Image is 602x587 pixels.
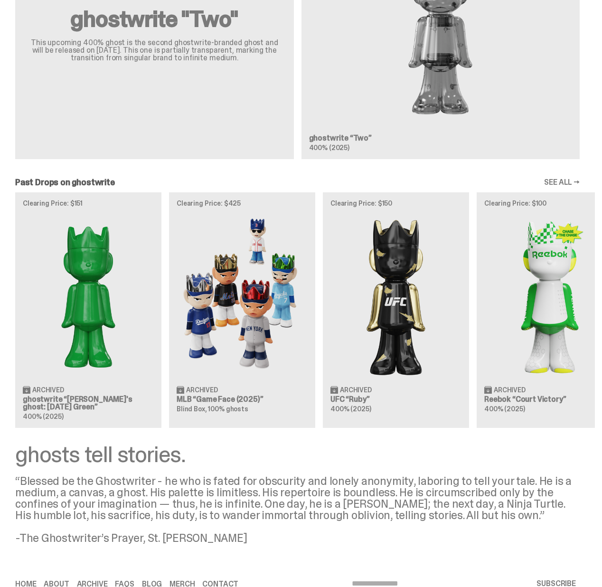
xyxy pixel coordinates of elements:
span: 400% (2025) [23,412,63,421]
span: 400% (2025) [484,405,525,413]
img: Game Face (2025) [177,214,308,378]
a: Clearing Price: $151 Schrödinger's ghost: Sunday Green Archived [15,192,161,428]
img: Ruby [330,214,461,378]
span: 400% (2025) [309,143,349,152]
div: ghosts tell stories. [15,443,580,466]
span: Archived [340,387,372,393]
h3: UFC “Ruby” [330,396,461,403]
span: Archived [494,387,526,393]
h2: ghostwrite "Two" [27,8,282,30]
h3: MLB “Game Face (2025)” [177,396,308,403]
span: 100% ghosts [208,405,248,413]
p: Clearing Price: $425 [177,200,308,207]
div: “Blessed be the Ghostwriter - he who is fated for obscurity and lonely anonymity, laboring to tel... [15,475,580,544]
h2: Past Drops on ghostwrite [15,178,115,187]
a: Clearing Price: $150 Ruby Archived [323,192,469,428]
p: Clearing Price: $150 [330,200,461,207]
span: 400% (2025) [330,405,371,413]
span: Archived [186,387,218,393]
span: Blind Box, [177,405,207,413]
h3: ghostwrite “Two” [309,134,573,142]
a: SEE ALL → [544,179,580,186]
span: Archived [32,387,64,393]
img: Schrödinger's ghost: Sunday Green [23,214,154,378]
a: Clearing Price: $425 Game Face (2025) Archived [169,192,315,428]
p: Clearing Price: $151 [23,200,154,207]
p: This upcoming 400% ghost is the second ghostwrite-branded ghost and will be released on [DATE]. T... [27,39,282,62]
h3: ghostwrite “[PERSON_NAME]'s ghost: [DATE] Green” [23,396,154,411]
